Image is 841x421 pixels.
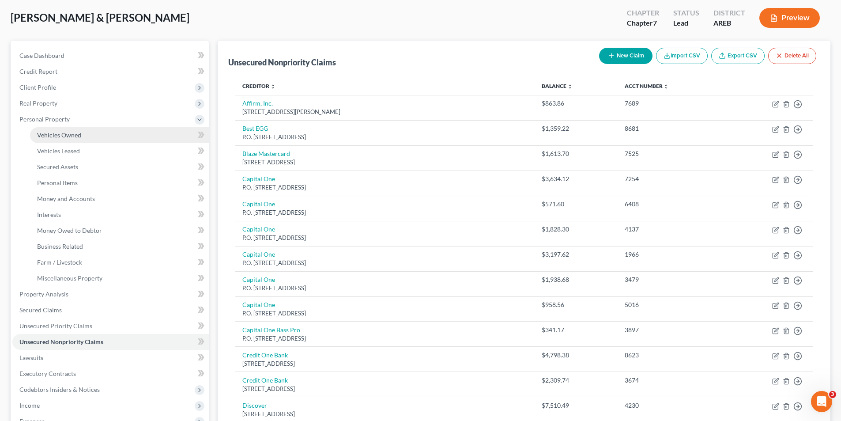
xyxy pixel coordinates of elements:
button: Preview [759,8,820,28]
a: Lawsuits [12,350,209,366]
div: 4230 [625,401,718,410]
div: 7525 [625,149,718,158]
span: Unsecured Priority Claims [19,322,92,330]
a: Best EGG [242,125,268,132]
i: unfold_more [664,84,669,89]
div: P.O. [STREET_ADDRESS] [242,234,528,242]
span: Vehicles Owned [37,131,81,139]
span: Money and Accounts [37,195,95,202]
div: Unsecured Nonpriority Claims [228,57,336,68]
div: P.O. [STREET_ADDRESS] [242,259,528,267]
a: Capital One [242,175,275,182]
div: 8681 [625,124,718,133]
button: Delete All [768,48,816,64]
span: 7 [653,19,657,27]
span: Client Profile [19,83,56,91]
div: $1,938.68 [542,275,611,284]
i: unfold_more [567,84,573,89]
span: Credit Report [19,68,57,75]
span: 3 [829,391,836,398]
span: Real Property [19,99,57,107]
span: Money Owed to Debtor [37,227,102,234]
a: Unsecured Priority Claims [12,318,209,334]
div: [STREET_ADDRESS] [242,360,528,368]
a: Export CSV [711,48,765,64]
div: P.O. [STREET_ADDRESS] [242,309,528,318]
div: P.O. [STREET_ADDRESS] [242,334,528,343]
a: Money Owed to Debtor [30,223,209,239]
div: $1,359.22 [542,124,611,133]
div: $7,510.49 [542,401,611,410]
a: Capital One [242,200,275,208]
a: Credit Report [12,64,209,80]
div: $863.86 [542,99,611,108]
a: Farm / Livestock [30,254,209,270]
div: Chapter [627,8,659,18]
div: 3674 [625,376,718,385]
div: $958.56 [542,300,611,309]
a: Vehicles Owned [30,127,209,143]
a: Unsecured Nonpriority Claims [12,334,209,350]
a: Miscellaneous Property [30,270,209,286]
a: Balance unfold_more [542,83,573,89]
div: 5016 [625,300,718,309]
div: $3,634.12 [542,174,611,183]
div: [STREET_ADDRESS][PERSON_NAME] [242,108,528,116]
div: District [713,8,745,18]
span: Property Analysis [19,290,68,298]
button: Import CSV [656,48,708,64]
div: 6408 [625,200,718,209]
div: 1966 [625,250,718,259]
div: Status [673,8,699,18]
span: Case Dashboard [19,52,64,59]
a: Capital One [242,250,275,258]
span: Vehicles Leased [37,147,80,155]
div: [STREET_ADDRESS] [242,385,528,393]
a: Blaze Mastercard [242,150,290,157]
div: $2,309.74 [542,376,611,385]
a: Capital One [242,276,275,283]
span: Interests [37,211,61,218]
span: Secured Assets [37,163,78,171]
a: Secured Assets [30,159,209,175]
a: Acct Number unfold_more [625,83,669,89]
a: Business Related [30,239,209,254]
div: $4,798.38 [542,351,611,360]
div: 7254 [625,174,718,183]
span: Business Related [37,243,83,250]
button: New Claim [599,48,652,64]
span: Unsecured Nonpriority Claims [19,338,103,345]
span: Codebtors Insiders & Notices [19,386,100,393]
div: P.O. [STREET_ADDRESS] [242,133,528,141]
div: 8623 [625,351,718,360]
a: Credit One Bank [242,376,288,384]
a: Money and Accounts [30,191,209,207]
div: P.O. [STREET_ADDRESS] [242,183,528,192]
div: P.O. [STREET_ADDRESS] [242,284,528,292]
div: $341.17 [542,326,611,334]
a: Personal Items [30,175,209,191]
a: Capital One [242,301,275,308]
span: Personal Items [37,179,78,186]
div: [STREET_ADDRESS] [242,410,528,418]
a: Discover [242,402,267,409]
iframe: Intercom live chat [811,391,832,412]
div: Chapter [627,18,659,28]
div: P.O. [STREET_ADDRESS] [242,209,528,217]
a: Property Analysis [12,286,209,302]
div: $1,613.70 [542,149,611,158]
a: Creditor unfold_more [242,83,275,89]
span: [PERSON_NAME] & [PERSON_NAME] [11,11,189,24]
span: Lawsuits [19,354,43,361]
i: unfold_more [270,84,275,89]
a: Credit One Bank [242,351,288,359]
span: Miscellaneous Property [37,274,102,282]
div: $3,197.62 [542,250,611,259]
span: Personal Property [19,115,70,123]
div: AREB [713,18,745,28]
a: Interests [30,207,209,223]
div: [STREET_ADDRESS] [242,158,528,167]
span: Income [19,402,40,409]
div: $1,828.30 [542,225,611,234]
a: Affirm, Inc. [242,99,273,107]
